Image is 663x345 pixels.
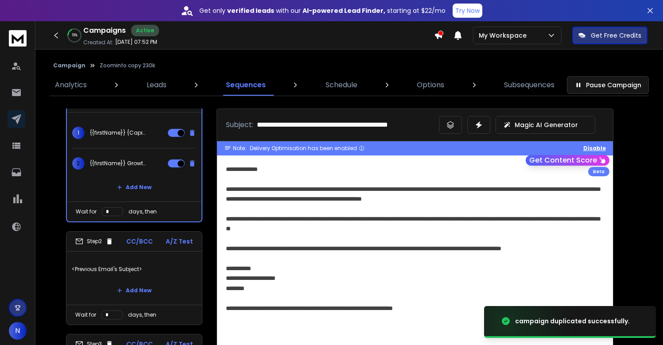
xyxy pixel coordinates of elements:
[453,4,482,18] button: Try Now
[75,311,96,318] p: Wait for
[76,208,97,215] p: Wait for
[9,30,27,47] img: logo
[90,160,147,167] p: {{firstName}} Growth?
[526,155,609,166] button: Get Content Score
[66,92,202,222] li: Step1CC/BCCA/Z Test1{{firstName}} {Capital?|Funding?|Finance?|Loans?}2{{firstName}} Growth?Add Ne...
[515,317,630,326] div: campaign duplicated successfully.
[90,129,147,136] p: {{firstName}} {Capital?|Funding?|Finance?|Loans?}
[66,231,202,325] li: Step2CC/BCCA/Z Test<Previous Email's Subject>Add NewWait fordays, then
[72,157,85,170] span: 2
[572,27,647,44] button: Get Free Credits
[417,80,444,90] p: Options
[226,120,253,130] p: Subject:
[227,6,274,15] strong: verified leads
[221,74,271,96] a: Sequences
[226,80,266,90] p: Sequences
[479,31,530,40] p: My Workspace
[72,127,85,139] span: 1
[591,31,641,40] p: Get Free Credits
[515,120,578,129] p: Magic AI Generator
[567,76,649,94] button: Pause Campaign
[115,39,157,46] p: [DATE] 07:52 PM
[504,80,554,90] p: Subsequences
[588,167,609,176] div: Beta
[75,237,113,245] div: Step 2
[250,145,365,152] div: Delivery Optimisation has been enabled
[110,282,159,299] button: Add New
[55,80,87,90] p: Analytics
[583,145,606,152] button: Disable
[126,237,153,246] p: CC/BCC
[455,6,480,15] p: Try Now
[499,74,560,96] a: Subsequences
[50,74,92,96] a: Analytics
[147,80,167,90] p: Leads
[166,237,193,246] p: A/Z Test
[72,257,197,282] p: <Previous Email's Subject>
[83,39,113,46] p: Created At:
[9,322,27,340] button: N
[110,178,159,196] button: Add New
[131,25,159,36] div: Active
[72,33,78,38] p: 19 %
[100,62,155,69] p: Zoominfo copy 230k
[320,74,363,96] a: Schedule
[302,6,385,15] strong: AI-powered Lead Finder,
[53,62,85,69] button: Campaign
[233,145,246,152] span: Note:
[128,311,156,318] p: days, then
[326,80,357,90] p: Schedule
[411,74,450,96] a: Options
[141,74,172,96] a: Leads
[83,25,126,36] h1: Campaigns
[199,6,446,15] p: Get only with our starting at $22/mo
[128,208,157,215] p: days, then
[496,116,595,134] button: Magic AI Generator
